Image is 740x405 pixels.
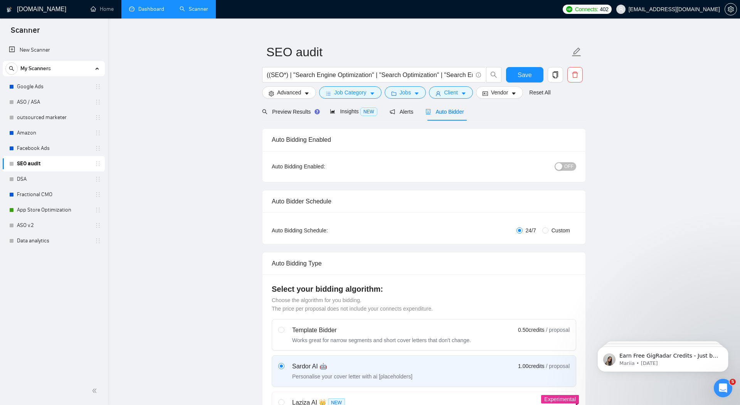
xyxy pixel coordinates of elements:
[17,171,90,187] a: DSA
[3,61,105,249] li: My Scanners
[95,114,101,121] span: holder
[330,109,335,114] span: area-chart
[714,379,732,397] iframe: Intercom live chat
[272,162,373,171] div: Auto Bidding Enabled:
[95,145,101,151] span: holder
[6,66,17,71] span: search
[436,91,441,96] span: user
[5,62,18,75] button: search
[572,47,582,57] span: edit
[95,161,101,167] span: holder
[390,109,395,114] span: notification
[548,67,563,82] button: copy
[518,326,544,334] span: 0.50 credits
[385,86,426,99] button: folderJobscaret-down
[95,99,101,105] span: holder
[618,7,624,12] span: user
[360,108,377,116] span: NEW
[95,207,101,213] span: holder
[334,88,366,97] span: Job Category
[566,6,572,12] img: upwork-logo.png
[491,88,508,97] span: Vendor
[548,71,563,78] span: copy
[262,86,316,99] button: settingAdvancedcaret-down
[486,67,501,82] button: search
[17,110,90,125] a: outsourced marketer
[262,109,267,114] span: search
[95,130,101,136] span: holder
[95,176,101,182] span: holder
[730,379,736,385] span: 5
[269,91,274,96] span: setting
[20,61,51,76] span: My Scanners
[567,67,583,82] button: delete
[9,42,99,58] a: New Scanner
[523,226,539,235] span: 24/7
[5,25,46,41] span: Scanner
[95,192,101,198] span: holder
[95,84,101,90] span: holder
[292,326,471,335] div: Template Bidder
[180,6,208,12] a: searchScanner
[511,91,516,96] span: caret-down
[429,86,473,99] button: userClientcaret-down
[461,91,466,96] span: caret-down
[390,109,414,115] span: Alerts
[267,70,473,80] input: Search Freelance Jobs...
[725,3,737,15] button: setting
[95,238,101,244] span: holder
[544,396,576,402] span: Experimental
[548,226,573,235] span: Custom
[7,3,12,16] img: logo
[17,125,90,141] a: Amazon
[486,71,501,78] span: search
[518,70,531,80] span: Save
[319,86,381,99] button: barsJob Categorycaret-down
[564,162,573,171] span: OFF
[476,72,481,77] span: info-circle
[314,108,321,115] div: Tooltip anchor
[92,387,99,395] span: double-left
[483,91,488,96] span: idcard
[425,109,431,114] span: robot
[17,79,90,94] a: Google Ads
[444,88,458,97] span: Client
[95,222,101,229] span: holder
[476,86,523,99] button: idcardVendorcaret-down
[17,187,90,202] a: Fractional CMO
[586,330,740,384] iframe: Intercom notifications message
[600,5,608,13] span: 402
[272,252,576,274] div: Auto Bidding Type
[391,91,397,96] span: folder
[272,284,576,294] h4: Select your bidding algorithm:
[330,108,377,114] span: Insights
[3,42,105,58] li: New Scanner
[272,297,433,312] span: Choose the algorithm for you bidding. The price per proposal does not include your connects expen...
[575,5,598,13] span: Connects:
[17,156,90,171] a: SEO audit
[272,190,576,212] div: Auto Bidder Schedule
[725,6,737,12] span: setting
[91,6,114,12] a: homeHome
[292,373,412,380] div: Personalise your cover letter with ai [placeholders]
[17,202,90,218] a: App Store Optimization
[17,233,90,249] a: Data analytics
[518,362,544,370] span: 1.00 credits
[277,88,301,97] span: Advanced
[326,91,331,96] span: bars
[272,129,576,151] div: Auto Bidding Enabled
[272,226,373,235] div: Auto Bidding Schedule:
[304,91,309,96] span: caret-down
[34,22,133,212] span: Earn Free GigRadar Credits - Just by Sharing Your Story! 💬 Want more credits for sending proposal...
[17,218,90,233] a: ASO v.2
[529,88,550,97] a: Reset All
[506,67,543,82] button: Save
[17,141,90,156] a: Facebook Ads
[425,109,464,115] span: Auto Bidder
[292,362,412,371] div: Sardor AI 🤖
[266,42,570,62] input: Scanner name...
[292,336,471,344] div: Works great for narrow segments and short cover letters that don't change.
[34,30,133,37] p: Message from Mariia, sent 5w ago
